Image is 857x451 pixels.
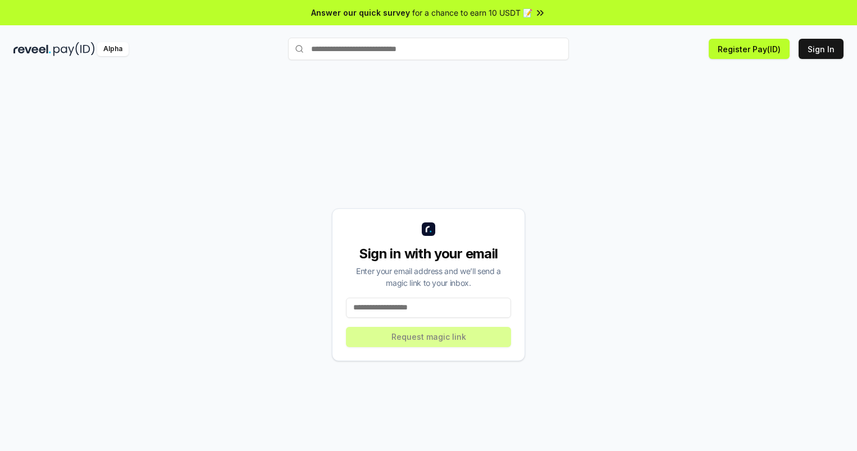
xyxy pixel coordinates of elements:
button: Register Pay(ID) [709,39,790,59]
div: Sign in with your email [346,245,511,263]
div: Enter your email address and we’ll send a magic link to your inbox. [346,265,511,289]
div: Alpha [97,42,129,56]
img: logo_small [422,222,435,236]
img: pay_id [53,42,95,56]
span: for a chance to earn 10 USDT 📝 [412,7,532,19]
span: Answer our quick survey [311,7,410,19]
img: reveel_dark [13,42,51,56]
button: Sign In [799,39,844,59]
